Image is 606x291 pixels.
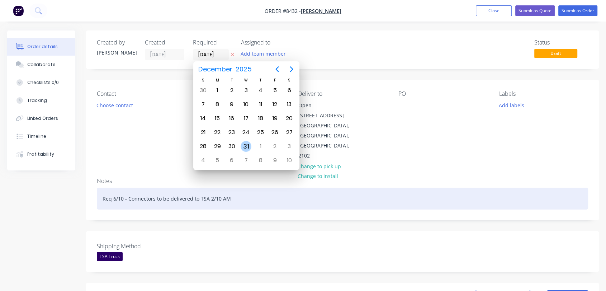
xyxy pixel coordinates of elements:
[97,188,588,210] div: Req 6/10 - Connectors to be delivered to TSA 2/10 AM
[284,113,295,124] div: Saturday, December 20, 2025
[7,109,75,127] button: Linked Orders
[255,99,266,110] div: Thursday, December 11, 2025
[241,141,251,152] div: Wednesday, December 31, 2025
[237,49,290,58] button: Add team member
[193,39,232,46] div: Required
[268,77,282,83] div: F
[270,99,280,110] div: Friday, December 12, 2025
[27,115,58,122] div: Linked Orders
[7,145,75,163] button: Profitability
[198,85,208,96] div: Sunday, November 30, 2025
[241,85,251,96] div: Wednesday, December 3, 2025
[284,85,295,96] div: Saturday, December 6, 2025
[241,39,313,46] div: Assigned to
[499,90,588,97] div: Labels
[97,90,186,97] div: Contact
[198,99,208,110] div: Sunday, December 7, 2025
[226,99,237,110] div: Tuesday, December 9, 2025
[226,141,237,152] div: Tuesday, December 30, 2025
[27,97,47,104] div: Tracking
[284,141,295,152] div: Saturday, January 3, 2026
[398,90,487,97] div: PO
[7,74,75,91] button: Checklists 0/0
[27,151,54,158] div: Profitability
[241,49,290,58] button: Add team member
[292,100,364,161] div: Open [STREET_ADDRESS][GEOGRAPHIC_DATA], [GEOGRAPHIC_DATA], [GEOGRAPHIC_DATA], 2102
[255,141,266,152] div: Thursday, January 1, 2026
[7,127,75,145] button: Timeline
[212,85,223,96] div: Monday, December 1, 2025
[194,63,256,76] button: December2025
[255,113,266,124] div: Thursday, December 18, 2025
[7,56,75,74] button: Collaborate
[212,127,223,138] div: Monday, December 22, 2025
[226,113,237,124] div: Tuesday, December 16, 2025
[226,155,237,166] div: Tuesday, January 6, 2026
[239,77,253,83] div: W
[476,5,512,16] button: Close
[198,127,208,138] div: Sunday, December 21, 2025
[210,77,224,83] div: M
[241,155,251,166] div: Wednesday, January 7, 2026
[7,38,75,56] button: Order details
[198,141,208,152] div: Sunday, December 28, 2025
[282,77,297,83] div: S
[27,61,56,68] div: Collaborate
[196,77,210,83] div: S
[534,49,577,58] span: Draft
[212,99,223,110] div: Monday, December 8, 2025
[97,39,136,46] div: Created by
[27,79,59,86] div: Checklists 0/0
[198,113,208,124] div: Sunday, December 14, 2025
[284,99,295,110] div: Saturday, December 13, 2025
[27,43,58,50] div: Order details
[270,155,280,166] div: Friday, January 9, 2026
[270,113,280,124] div: Friday, December 19, 2025
[241,113,251,124] div: Wednesday, December 17, 2025
[270,127,280,138] div: Friday, December 26, 2025
[191,100,263,161] div: [STREET_ADDRESS][PERSON_NAME][GEOGRAPHIC_DATA], [GEOGRAPHIC_DATA], [GEOGRAPHIC_DATA], 2018
[255,155,266,166] div: Thursday, January 8, 2026
[7,91,75,109] button: Tracking
[294,161,345,171] button: Change to pick up
[284,127,295,138] div: Saturday, December 27, 2025
[226,85,237,96] div: Tuesday, December 2, 2025
[226,127,237,138] div: Tuesday, December 23, 2025
[212,141,223,152] div: Monday, December 29, 2025
[212,113,223,124] div: Monday, December 15, 2025
[241,99,251,110] div: Wednesday, December 10, 2025
[255,127,266,138] div: Thursday, December 25, 2025
[265,8,301,14] span: Order #8432 -
[294,171,342,181] button: Change to install
[270,85,280,96] div: Friday, December 5, 2025
[13,5,24,16] img: Factory
[97,242,186,250] label: Shipping Method
[284,62,299,76] button: Next page
[97,252,123,261] div: TSA Truck
[558,5,597,16] button: Submit as Order
[298,90,387,97] div: Deliver to
[212,155,223,166] div: Monday, January 5, 2026
[241,127,251,138] div: Wednesday, December 24, 2025
[197,63,234,76] span: December
[145,39,184,46] div: Created
[97,49,136,56] div: [PERSON_NAME]
[298,100,358,121] div: Open [STREET_ADDRESS]
[534,39,588,46] div: Status
[253,77,268,83] div: T
[198,155,208,166] div: Sunday, January 4, 2026
[284,155,295,166] div: Saturday, January 10, 2026
[234,63,254,76] span: 2025
[27,133,46,140] div: Timeline
[270,141,280,152] div: Friday, January 2, 2026
[515,5,555,16] button: Submit as Quote
[301,8,341,14] a: [PERSON_NAME]
[93,100,137,110] button: Choose contact
[97,178,588,184] div: Notes
[298,121,358,161] div: [GEOGRAPHIC_DATA], [GEOGRAPHIC_DATA], [GEOGRAPHIC_DATA], 2102
[255,85,266,96] div: Thursday, December 4, 2025
[495,100,528,110] button: Add labels
[270,62,284,76] button: Previous page
[224,77,239,83] div: T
